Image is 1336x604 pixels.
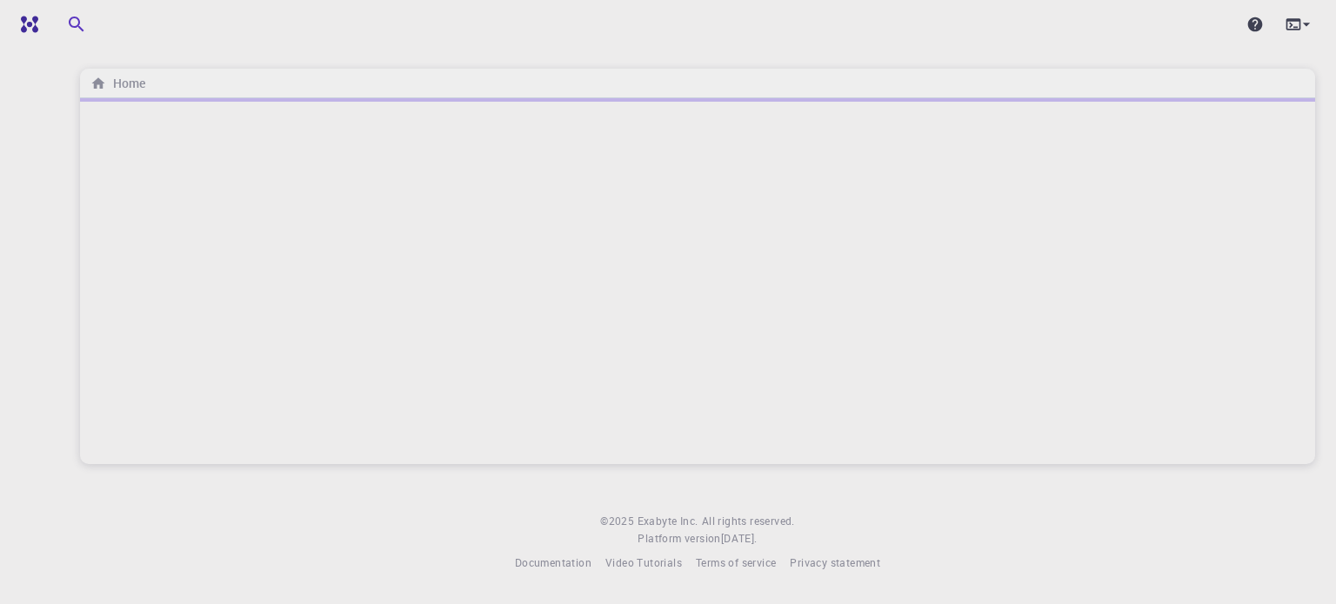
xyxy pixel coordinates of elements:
a: Privacy statement [790,554,880,572]
a: Terms of service [696,554,776,572]
span: Exabyte Inc. [638,514,698,528]
a: Documentation [515,554,591,572]
a: Video Tutorials [605,554,682,572]
h6: Home [106,74,145,93]
span: Documentation [515,555,591,569]
a: [DATE]. [721,530,758,548]
span: All rights reserved. [702,513,795,530]
img: logo [14,16,38,33]
a: Exabyte Inc. [638,513,698,530]
span: Terms of service [696,555,776,569]
span: Privacy statement [790,555,880,569]
span: Video Tutorials [605,555,682,569]
span: © 2025 [600,513,637,530]
nav: breadcrumb [87,74,149,93]
span: Platform version [638,530,720,548]
span: [DATE] . [721,531,758,545]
